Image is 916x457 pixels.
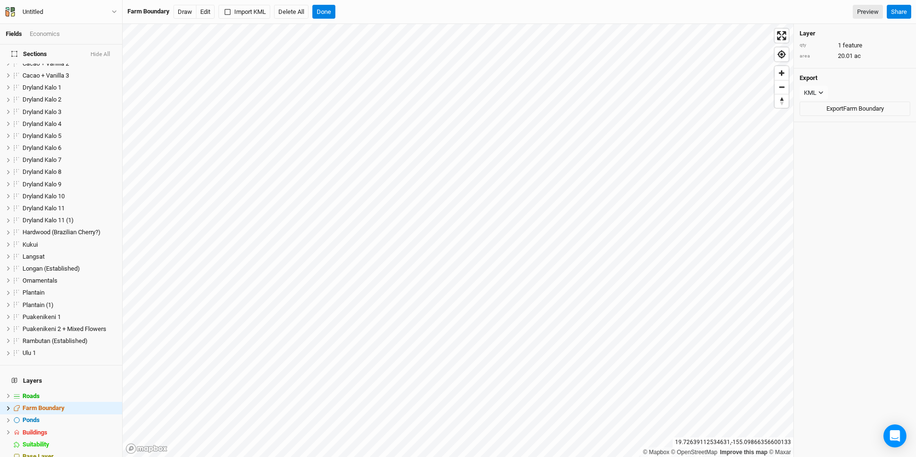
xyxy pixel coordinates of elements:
[23,217,116,224] div: Dryland Kalo 11 (1)
[800,53,833,60] div: area
[23,301,116,309] div: Plantain (1)
[887,5,911,19] button: Share
[23,429,47,436] span: Buildings
[6,371,116,390] h4: Layers
[769,449,791,456] a: Maxar
[843,41,862,50] span: feature
[853,5,883,19] a: Preview
[23,132,116,140] div: Dryland Kalo 5
[23,277,57,284] span: Ornamentals
[720,449,767,456] a: Improve this map
[127,7,170,16] div: Farm Boundary
[23,193,65,200] span: Dryland Kalo 10
[23,289,45,296] span: Plantain
[23,325,106,332] span: Puakenikeni 2 + Mixed Flowers
[23,168,116,176] div: Dryland Kalo 8
[23,337,116,345] div: Rambutan (Established)
[23,429,116,436] div: Buildings
[23,265,80,272] span: Longan (Established)
[11,50,47,58] span: Sections
[800,41,910,50] div: 1
[23,96,116,103] div: Dryland Kalo 2
[23,301,54,308] span: Plantain (1)
[218,5,270,19] button: Import KML
[23,144,116,152] div: Dryland Kalo 6
[23,60,69,67] span: Cacao + Vanilla 2
[23,217,74,224] span: Dryland Kalo 11 (1)
[23,416,116,424] div: Ponds
[23,181,61,188] span: Dryland Kalo 9
[23,193,116,200] div: Dryland Kalo 10
[23,156,116,164] div: Dryland Kalo 7
[775,80,789,94] button: Zoom out
[23,228,116,236] div: Hardwood (Brazilian Cherry?)
[23,416,40,423] span: Ponds
[23,7,43,17] div: Untitled
[23,241,38,248] span: Kukui
[23,253,116,261] div: Langsat
[30,30,60,38] div: Economics
[23,277,116,285] div: Ornamentals
[23,144,61,151] span: Dryland Kalo 6
[883,424,906,447] div: Open Intercom Messenger
[23,84,116,91] div: Dryland Kalo 1
[775,80,789,94] span: Zoom out
[23,181,116,188] div: Dryland Kalo 9
[312,5,335,19] button: Done
[23,289,116,297] div: Plantain
[671,449,718,456] a: OpenStreetMap
[23,205,116,212] div: Dryland Kalo 11
[23,265,116,273] div: Longan (Established)
[123,24,793,457] canvas: Map
[196,5,215,19] button: Edit
[23,325,116,333] div: Puakenikeni 2 + Mixed Flowers
[673,437,793,447] div: 19.72639112534631 , -155.09866356600133
[23,108,116,116] div: Dryland Kalo 3
[126,443,168,454] a: Mapbox logo
[274,5,309,19] button: Delete All
[800,42,833,49] div: qty
[173,5,196,19] button: Draw
[775,29,789,43] button: Enter fullscreen
[23,313,116,321] div: Puakenikeni 1
[23,392,40,400] span: Roads
[775,47,789,61] button: Find my location
[6,30,22,37] a: Fields
[23,228,101,236] span: Hardwood (Brazilian Cherry?)
[23,132,61,139] span: Dryland Kalo 5
[23,313,61,320] span: Puakenikeni 1
[23,72,116,80] div: Cacao + Vanilla 3
[775,66,789,80] button: Zoom in
[800,86,828,100] button: KML
[800,52,910,60] div: 20.01
[854,52,861,60] span: ac
[5,7,117,17] button: Untitled
[90,51,111,58] button: Hide All
[23,441,116,448] div: Suitability
[23,349,116,357] div: Ulu 1
[800,74,910,82] h4: Export
[23,404,116,412] div: Farm Boundary
[643,449,669,456] a: Mapbox
[800,102,910,116] button: ExportFarm Boundary
[800,30,910,37] h4: Layer
[775,94,789,108] button: Reset bearing to north
[23,337,88,344] span: Rambutan (Established)
[23,84,61,91] span: Dryland Kalo 1
[23,96,61,103] span: Dryland Kalo 2
[23,241,116,249] div: Kukui
[23,253,45,260] span: Langsat
[804,88,816,98] div: KML
[23,168,61,175] span: Dryland Kalo 8
[23,441,49,448] span: Suitability
[23,108,61,115] span: Dryland Kalo 3
[23,72,69,79] span: Cacao + Vanilla 3
[23,349,36,356] span: Ulu 1
[23,404,65,411] span: Farm Boundary
[23,120,61,127] span: Dryland Kalo 4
